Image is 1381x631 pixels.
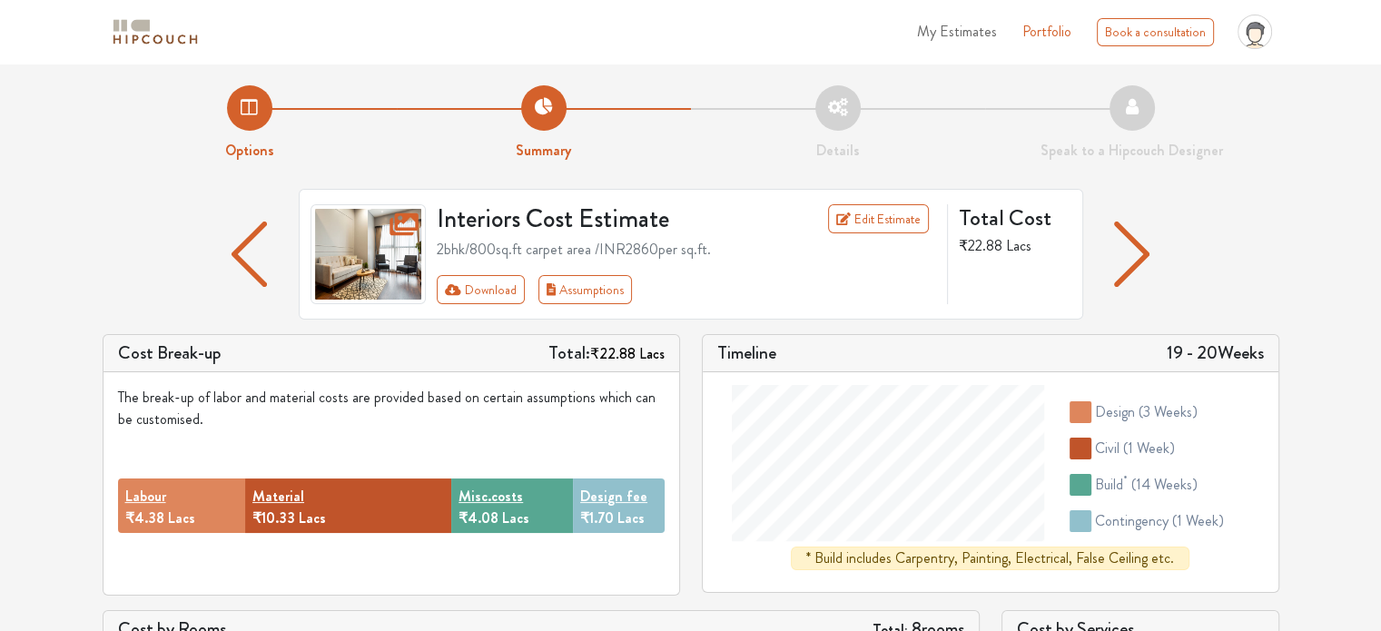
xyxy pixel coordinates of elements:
div: civil [1095,438,1175,459]
span: Lacs [299,508,326,528]
span: Lacs [502,508,529,528]
div: First group [437,275,646,304]
button: Assumptions [538,275,633,304]
span: ₹22.88 [590,343,636,364]
strong: Details [816,140,860,161]
button: Material [252,486,304,508]
h4: Total Cost [959,204,1068,232]
span: ( 3 weeks ) [1139,401,1198,422]
div: * Build includes Carpentry, Painting, Electrical, False Ceiling etc. [791,547,1189,570]
strong: Summary [516,140,571,161]
span: ( 1 week ) [1123,438,1175,458]
strong: Speak to a Hipcouch Designer [1041,140,1223,161]
a: Edit Estimate [828,204,929,233]
button: Design fee [580,486,647,508]
strong: Options [225,140,274,161]
div: contingency [1095,510,1224,532]
div: 2bhk / 800 sq.ft carpet area /INR 2860 per sq.ft. [437,239,936,261]
img: arrow left [1114,222,1149,287]
span: ( 1 week ) [1172,510,1224,531]
span: ₹1.70 [580,508,614,528]
img: gallery [311,204,427,304]
h5: Timeline [717,342,776,364]
img: arrow left [232,222,267,287]
div: Book a consultation [1097,18,1214,46]
div: The break-up of labor and material costs are provided based on certain assumptions which can be c... [118,387,665,430]
div: Toolbar with button groups [437,275,936,304]
button: Labour [125,486,166,508]
h5: Cost Break-up [118,342,222,364]
h3: Interiors Cost Estimate [426,204,773,235]
button: Misc.costs [459,486,523,508]
span: ( 14 weeks ) [1131,474,1198,495]
span: My Estimates [917,21,997,42]
span: logo-horizontal.svg [110,12,201,53]
span: Lacs [639,343,665,364]
a: Portfolio [1022,21,1071,43]
span: Lacs [1006,235,1031,256]
div: build [1095,474,1198,496]
span: ₹10.33 [252,508,295,528]
span: ₹4.08 [459,508,498,528]
h5: 19 - 20 Weeks [1167,342,1264,364]
h5: Total: [548,342,665,364]
span: Lacs [617,508,645,528]
button: Download [437,275,525,304]
div: design [1095,401,1198,423]
span: ₹22.88 [959,235,1002,256]
img: logo-horizontal.svg [110,16,201,48]
span: Lacs [168,508,195,528]
span: ₹4.38 [125,508,164,528]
